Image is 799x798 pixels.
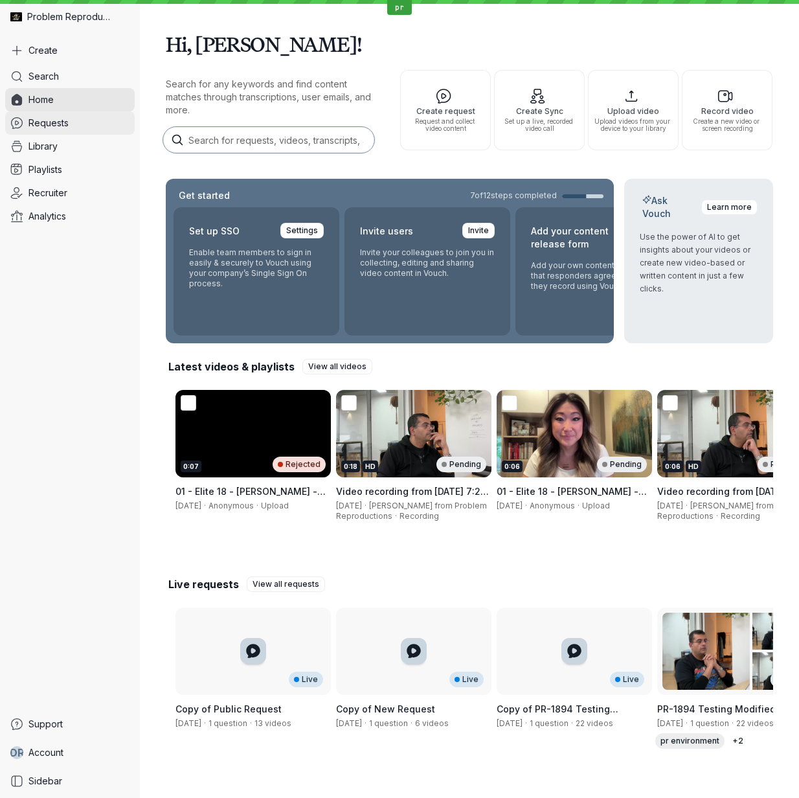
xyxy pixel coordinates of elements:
[247,576,325,592] a: View all requests
[28,117,69,130] span: Requests
[336,485,491,498] h3: Video recording from 7 August 2025 at 7:22 pm
[166,26,773,62] h1: Hi, [PERSON_NAME]!
[189,223,240,240] h2: Set up SSO
[494,70,585,150] button: Create SyncSet up a live, recorded video call
[707,201,752,214] span: Learn more
[10,746,17,759] span: D
[369,718,408,728] span: 1 question
[175,485,331,498] h3: 01 - Elite 18 - Meredith Albertson - What is your name, title, and company-.mp4
[336,718,362,728] span: Created by Shez Katrak
[362,718,369,729] span: ·
[502,461,523,472] div: 0:06
[175,501,201,510] span: [DATE]
[28,140,58,153] span: Library
[5,88,135,111] a: Home
[468,224,489,237] span: Invite
[662,461,683,472] div: 0:06
[500,107,579,115] span: Create Sync
[336,501,362,510] span: [DATE]
[597,457,647,472] div: Pending
[28,718,63,731] span: Support
[408,718,415,729] span: ·
[28,70,59,83] span: Search
[176,189,232,202] h2: Get started
[28,210,66,223] span: Analytics
[568,718,576,729] span: ·
[701,199,758,215] a: Learn more
[302,359,372,374] a: View all videos
[28,746,63,759] span: Account
[683,501,690,511] span: ·
[5,65,135,88] a: Search
[336,501,487,521] span: [PERSON_NAME] from Problem Reproductions
[392,511,399,521] span: ·
[253,578,319,591] span: View all requests
[470,190,557,201] span: 7 of 12 steps completed
[690,718,729,728] span: 1 question
[280,223,324,238] a: Settings
[531,260,666,291] p: Add your own content release form that responders agree to when they record using Vouch.
[594,107,673,115] span: Upload video
[497,485,652,498] h3: 01 - Elite 18 - Esther Flammer - What is your name, title, and company-.mp4
[523,718,530,729] span: ·
[688,107,767,115] span: Record video
[5,769,135,793] a: Sidebar
[686,461,701,472] div: HD
[640,194,694,220] h2: Ask Vouch
[336,486,489,510] span: Video recording from [DATE] 7:22 pm
[5,205,135,228] a: Analytics
[175,703,282,714] span: Copy of Public Request
[594,118,673,132] span: Upload videos from your device to your library
[189,247,324,289] p: Enable team members to sign in easily & securely to Vouch using your company’s Single Sign On pro...
[714,511,721,521] span: ·
[208,718,247,728] span: 1 question
[406,107,485,115] span: Create request
[28,775,62,788] span: Sidebar
[28,44,58,57] span: Create
[308,360,366,373] span: View all videos
[657,501,683,510] span: [DATE]
[360,223,413,240] h2: Invite users
[360,247,495,279] p: Invite your colleagues to join you in collecting, editing and sharing video content in Vouch.
[261,501,289,510] span: Upload
[5,158,135,181] a: Playlists
[341,461,360,472] div: 0:18
[5,135,135,158] a: Library
[400,70,491,150] button: Create requestRequest and collect video content
[497,486,647,523] span: 01 - Elite 18 - [PERSON_NAME] - What is your name, title, and company-.mp4
[462,223,495,238] a: Invite
[273,457,326,472] div: Rejected
[254,718,291,728] span: 13 videos
[28,187,67,199] span: Recruiter
[254,501,261,511] span: ·
[531,223,614,253] h2: Add your content release form
[175,486,326,523] span: 01 - Elite 18 - [PERSON_NAME] - What is your name, title, and company-.mp4
[497,718,523,728] span: Created by Shez Katrak
[168,577,239,591] h2: Live requests
[399,511,439,521] span: Recording
[497,703,618,727] span: Copy of PR-1894 Testing Modified.
[406,118,485,132] span: Request and collect video content
[28,163,62,176] span: Playlists
[10,11,22,23] img: Problem Reproductions avatar
[470,190,603,201] a: 7of12steps completed
[682,70,772,150] button: Record videoCreate a new video or screen recording
[363,461,378,472] div: HD
[683,718,690,729] span: ·
[530,718,568,728] span: 1 question
[201,718,208,729] span: ·
[582,501,610,510] span: Upload
[27,10,110,23] span: Problem Reproductions
[640,231,758,295] p: Use the power of AI to get insights about your videos or create new video-based or written conten...
[166,78,377,117] p: Search for any keywords and find content matches through transcriptions, user emails, and more.
[5,712,135,736] a: Support
[657,718,683,728] span: Created by Shez Katrak
[588,70,679,150] button: Upload videoUpload videos from your device to your library
[5,111,135,135] a: Requests
[336,703,435,714] span: Copy of New Request
[500,118,579,132] span: Set up a live, recorded video call
[5,39,135,62] button: Create
[415,718,449,728] span: 6 videos
[736,718,774,728] span: 22 videos
[575,501,582,511] span: ·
